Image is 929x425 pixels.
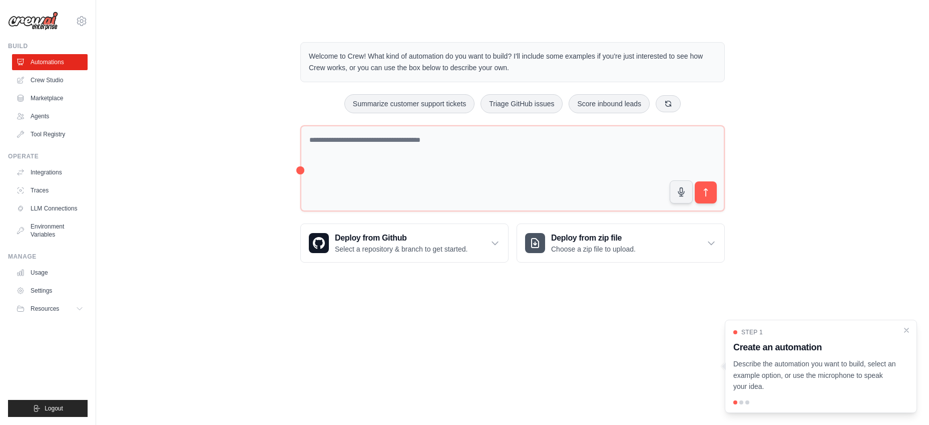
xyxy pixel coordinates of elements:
span: Logout [45,404,63,412]
a: Marketplace [12,90,88,106]
a: Settings [12,283,88,299]
a: Automations [12,54,88,70]
div: Operate [8,152,88,160]
button: Summarize customer support tickets [344,94,475,113]
a: Usage [12,265,88,281]
button: Logout [8,400,88,417]
p: Select a repository & branch to get started. [335,244,468,254]
a: Traces [12,182,88,198]
h3: Deploy from Github [335,232,468,244]
span: Resources [31,305,59,313]
h3: Deploy from zip file [551,232,636,244]
a: Crew Studio [12,72,88,88]
button: Score inbound leads [569,94,650,113]
a: Integrations [12,164,88,180]
a: Environment Variables [12,219,88,243]
div: Manage [8,253,88,261]
a: LLM Connections [12,200,88,217]
h3: Create an automation [733,340,896,354]
button: Close walkthrough [902,326,910,334]
p: Welcome to Crew! What kind of automation do you want to build? I'll include some examples if you'... [309,51,716,74]
p: Choose a zip file to upload. [551,244,636,254]
a: Tool Registry [12,126,88,142]
div: Build [8,42,88,50]
p: Describe the automation you want to build, select an example option, or use the microphone to spe... [733,358,896,392]
button: Triage GitHub issues [481,94,563,113]
button: Resources [12,301,88,317]
a: Agents [12,108,88,124]
span: Step 1 [741,328,763,336]
img: Logo [8,12,58,31]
